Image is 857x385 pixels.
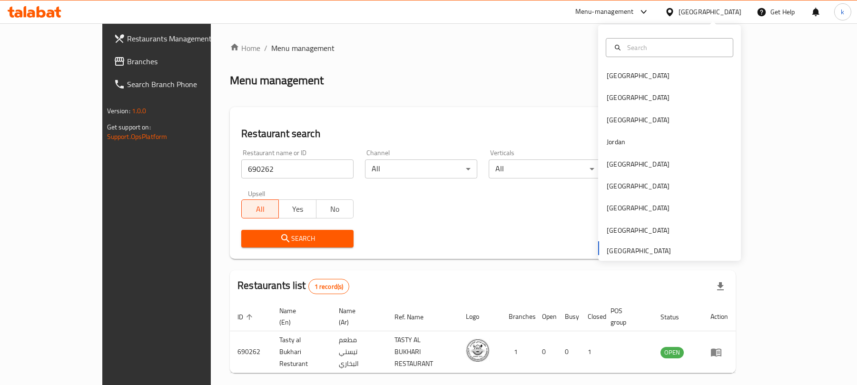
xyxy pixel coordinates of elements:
[365,159,477,178] div: All
[331,331,387,373] td: مطعم تيستي البخاري
[575,6,634,18] div: Menu-management
[230,42,736,54] nav: breadcrumb
[607,159,670,169] div: [GEOGRAPHIC_DATA]
[237,278,349,294] h2: Restaurants list
[127,56,238,67] span: Branches
[278,199,316,218] button: Yes
[557,331,580,373] td: 0
[466,338,490,362] img: Tasty al Bukhari Resturant
[534,331,557,373] td: 0
[607,70,670,81] div: [GEOGRAPHIC_DATA]
[660,311,691,323] span: Status
[279,305,320,328] span: Name (En)
[107,105,130,117] span: Version:
[127,33,238,44] span: Restaurants Management
[501,331,534,373] td: 1
[607,203,670,213] div: [GEOGRAPHIC_DATA]
[237,311,256,323] span: ID
[272,331,331,373] td: Tasty al Bukhari Resturant
[127,79,238,90] span: Search Branch Phone
[320,202,350,216] span: No
[241,199,279,218] button: All
[241,159,354,178] input: Search for restaurant name or ID..
[230,302,736,373] table: enhanced table
[660,347,684,358] span: OPEN
[489,159,601,178] div: All
[709,275,732,298] div: Export file
[623,42,727,53] input: Search
[230,331,272,373] td: 690262
[246,202,275,216] span: All
[241,127,724,141] h2: Restaurant search
[230,73,324,88] h2: Menu management
[264,42,267,54] li: /
[534,302,557,331] th: Open
[249,233,346,245] span: Search
[841,7,844,17] span: k
[607,181,670,191] div: [GEOGRAPHIC_DATA]
[607,137,625,147] div: Jordan
[501,302,534,331] th: Branches
[703,302,736,331] th: Action
[394,311,436,323] span: Ref. Name
[316,199,354,218] button: No
[710,346,728,358] div: Menu
[132,105,147,117] span: 1.0.0
[607,225,670,236] div: [GEOGRAPHIC_DATA]
[679,7,741,17] div: [GEOGRAPHIC_DATA]
[387,331,458,373] td: TASTY AL BUKHARI RESTAURANT
[106,50,246,73] a: Branches
[458,302,501,331] th: Logo
[241,230,354,247] button: Search
[107,121,151,133] span: Get support on:
[580,331,603,373] td: 1
[611,305,642,328] span: POS group
[106,73,246,96] a: Search Branch Phone
[106,27,246,50] a: Restaurants Management
[607,115,670,125] div: [GEOGRAPHIC_DATA]
[607,92,670,103] div: [GEOGRAPHIC_DATA]
[309,282,349,291] span: 1 record(s)
[107,130,167,143] a: Support.OpsPlatform
[271,42,335,54] span: Menu management
[308,279,350,294] div: Total records count
[248,190,266,197] label: Upsell
[557,302,580,331] th: Busy
[339,305,375,328] span: Name (Ar)
[580,302,603,331] th: Closed
[283,202,312,216] span: Yes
